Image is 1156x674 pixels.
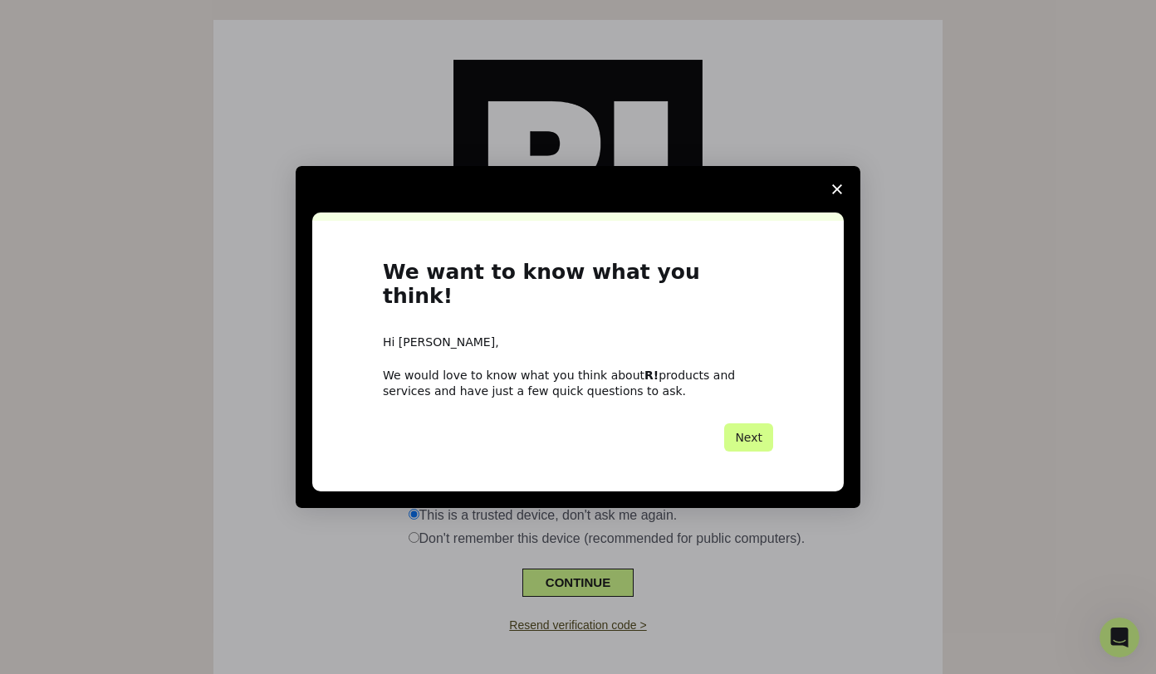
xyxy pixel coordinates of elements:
[383,368,773,398] div: We would love to know what you think about products and services and have just a few quick questi...
[724,423,773,452] button: Next
[383,335,773,351] div: Hi [PERSON_NAME],
[644,369,659,382] b: R!
[814,166,860,212] span: Close survey
[383,261,773,318] h1: We want to know what you think!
